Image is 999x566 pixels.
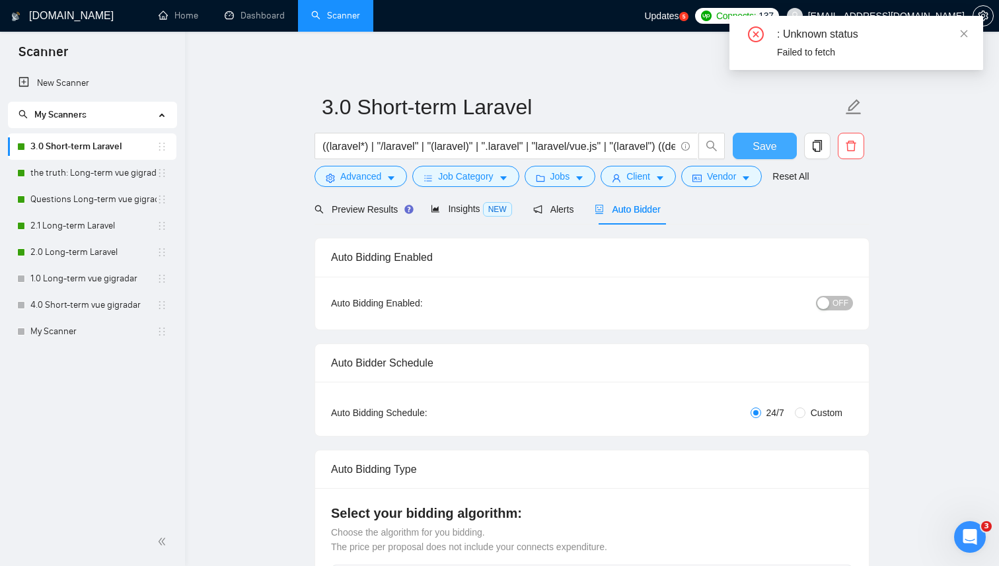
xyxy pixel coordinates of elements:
h4: Select your bidding algorithm: [331,504,853,522]
img: upwork-logo.png [701,11,712,21]
span: Job Category [438,169,493,184]
button: userClientcaret-down [601,166,676,187]
span: edit [845,98,862,116]
span: caret-down [741,173,751,183]
span: Vendor [707,169,736,184]
span: setting [973,11,993,21]
span: close-circle [748,26,764,42]
span: Client [626,169,650,184]
button: copy [804,133,831,159]
a: setting [973,11,994,21]
button: search [698,133,725,159]
span: holder [157,194,167,205]
span: Choose the algorithm for you bidding. The price per proposal does not include your connects expen... [331,527,607,552]
a: 1.0 Long-term vue gigradar [30,265,157,292]
span: user [790,11,799,20]
div: Auto Bidding Type [331,450,853,488]
span: Preview Results [314,204,410,215]
span: info-circle [681,142,690,151]
a: the truth: Long-term vue gigradar [30,160,157,186]
li: 2.0 Long-term Laravel [8,239,176,265]
div: Tooltip anchor [403,203,415,215]
span: NEW [483,202,512,217]
li: 2.1 Long-term Laravel [8,213,176,239]
button: folderJobscaret-down [525,166,596,187]
button: idcardVendorcaret-down [681,166,762,187]
span: Save [753,138,776,155]
a: 5 [679,12,688,21]
button: settingAdvancedcaret-down [314,166,407,187]
span: folder [536,173,545,183]
span: search [18,110,28,119]
span: user [612,173,621,183]
a: homeHome [159,10,198,21]
span: Custom [805,406,848,420]
span: caret-down [575,173,584,183]
span: search [699,140,724,152]
span: caret-down [499,173,508,183]
span: My Scanners [18,109,87,120]
span: delete [838,140,864,152]
span: Updates [644,11,679,21]
a: Questions Long-term vue gigradar [30,186,157,213]
button: setting [973,5,994,26]
button: barsJob Categorycaret-down [412,166,519,187]
span: holder [157,300,167,310]
input: Scanner name... [322,90,842,124]
a: New Scanner [18,70,166,96]
span: caret-down [655,173,665,183]
span: caret-down [387,173,396,183]
a: My Scanner [30,318,157,345]
span: notification [533,205,542,214]
a: 4.0 Short-term vue gigradar [30,292,157,318]
a: dashboardDashboard [225,10,285,21]
div: Auto Bidding Enabled [331,238,853,276]
span: Connects: [716,9,756,23]
a: 2.1 Long-term Laravel [30,213,157,239]
span: Advanced [340,169,381,184]
div: : Unknown status [777,26,967,42]
span: area-chart [431,204,440,213]
span: holder [157,221,167,231]
span: setting [326,173,335,183]
a: searchScanner [311,10,360,21]
span: Scanner [8,42,79,70]
span: 24/7 [761,406,790,420]
img: logo [11,6,20,27]
span: double-left [157,535,170,548]
span: search [314,205,324,214]
span: holder [157,273,167,284]
text: 5 [682,14,685,20]
span: OFF [832,296,848,310]
span: robot [595,205,604,214]
li: 4.0 Short-term vue gigradar [8,292,176,318]
li: 1.0 Long-term vue gigradar [8,265,176,292]
li: My Scanner [8,318,176,345]
span: idcard [692,173,702,183]
span: holder [157,168,167,178]
span: 137 [758,9,773,23]
span: Auto Bidder [595,204,660,215]
li: New Scanner [8,70,176,96]
span: holder [157,326,167,337]
div: Auto Bidding Schedule: [331,406,505,420]
span: My Scanners [34,109,87,120]
span: 3 [981,521,992,532]
span: copy [805,140,830,152]
input: Search Freelance Jobs... [322,138,675,155]
span: Insights [431,203,511,214]
span: holder [157,247,167,258]
li: Questions Long-term vue gigradar [8,186,176,213]
div: Auto Bidding Enabled: [331,296,505,310]
span: holder [157,141,167,152]
span: close [959,29,969,38]
button: delete [838,133,864,159]
div: Failed to fetch [777,45,967,59]
span: Alerts [533,204,574,215]
button: Save [733,133,797,159]
iframe: Intercom live chat [954,521,986,553]
a: 2.0 Long-term Laravel [30,239,157,265]
a: 3.0 Short-term Laravel [30,133,157,160]
span: bars [424,173,433,183]
span: Jobs [550,169,570,184]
